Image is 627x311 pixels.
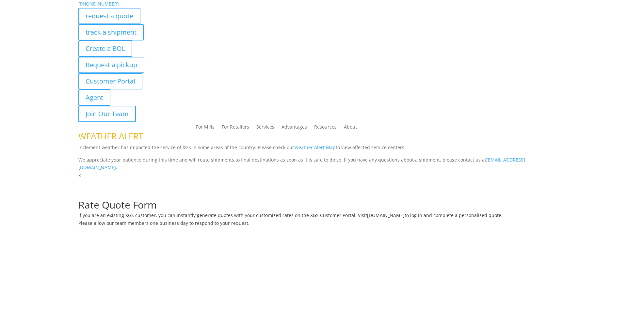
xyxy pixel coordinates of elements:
[78,179,549,192] h1: Request a Quote
[405,212,503,218] span: to log in and complete a personalized quote.
[78,40,132,57] a: Create a BOL
[78,200,549,213] h1: Rate Quote Form
[344,125,357,132] a: About
[78,1,119,7] a: [PHONE_NUMBER]
[78,106,136,122] a: Join Our Team
[78,144,549,156] p: Inclement weather has impacted the service of XGS in some areas of the country. Please check our ...
[78,221,549,229] h6: Please allow our team members one business day to respond to your request.
[78,57,144,73] a: Request a pickup
[314,125,337,132] a: Resources
[78,89,110,106] a: Agent
[222,125,249,132] a: For Retailers
[78,73,142,89] a: Customer Portal
[78,8,140,24] a: request a quote
[78,24,144,40] a: track a shipment
[281,125,307,132] a: Advantages
[367,212,405,218] a: [DOMAIN_NAME]
[196,125,215,132] a: For Mills
[294,144,336,150] a: Weather Alert Map
[256,125,274,132] a: Services
[78,192,549,200] p: Complete the form below for a customized quote based on your shipping needs.
[78,212,367,218] span: If you are an existing XGS customer, you can instantly generate quotes with your customized rates...
[78,171,549,179] p: x
[78,130,143,142] span: WEATHER ALERT
[78,156,549,172] p: We appreciate your patience during this time and will route shipments to final destinations as so...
